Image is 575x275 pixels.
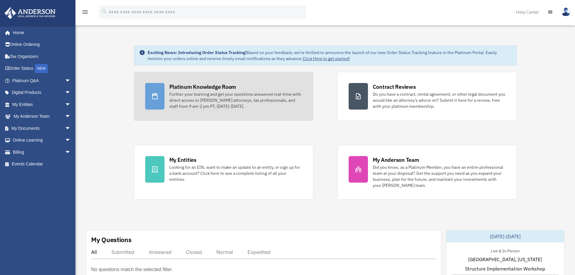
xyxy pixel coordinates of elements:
[65,87,77,99] span: arrow_drop_down
[65,122,77,135] span: arrow_drop_down
[65,75,77,87] span: arrow_drop_down
[134,72,313,121] a: Platinum Knowledge Room Further your learning and get your questions answered real-time with dire...
[81,8,89,16] i: menu
[169,164,302,182] div: Looking for an EIN, want to make an update to an entity, or sign up for a bank account? Click her...
[4,146,80,158] a: Billingarrow_drop_down
[65,146,77,158] span: arrow_drop_down
[81,11,89,16] a: menu
[373,156,419,164] div: My Anderson Team
[303,56,350,61] a: Click Here to get started!
[446,230,564,242] div: [DATE]-[DATE]
[4,98,80,110] a: My Entitiesarrow_drop_down
[134,145,313,200] a: My Entities Looking for an EIN, want to make an update to an entity, or sign up for a bank accoun...
[4,62,80,75] a: Order StatusNEW
[169,156,196,164] div: My Entities
[4,39,80,51] a: Online Ordering
[111,249,134,255] div: Submitted
[169,91,302,109] div: Further your learning and get your questions answered real-time with direct access to [PERSON_NAM...
[373,83,416,91] div: Contract Reviews
[373,91,506,109] div: Do you have a contract, rental agreement, or other legal document you would like an attorney's ad...
[4,87,80,99] a: Digital Productsarrow_drop_down
[468,256,542,263] span: [GEOGRAPHIC_DATA], [US_STATE]
[101,8,107,15] i: search
[149,249,171,255] div: Answered
[4,122,80,134] a: My Documentsarrow_drop_down
[65,110,77,123] span: arrow_drop_down
[186,249,202,255] div: Closed
[65,134,77,147] span: arrow_drop_down
[216,249,233,255] div: Normal
[35,64,48,73] div: NEW
[169,83,236,91] div: Platinum Knowledge Room
[4,134,80,146] a: Online Learningarrow_drop_down
[4,75,80,87] a: Platinum Q&Aarrow_drop_down
[148,50,247,55] strong: Exciting News: Introducing Order Status Tracking!
[3,7,57,19] img: Anderson Advisors Platinum Portal
[248,249,270,255] div: Expedited
[148,50,512,62] div: Based on your feedback, we're thrilled to announce the launch of our new Order Status Tracking fe...
[486,247,524,254] div: Live & In-Person
[4,158,80,170] a: Events Calendar
[4,50,80,62] a: Tax Organizers
[91,235,132,244] div: My Questions
[337,72,517,121] a: Contract Reviews Do you have a contract, rental agreement, or other legal document you would like...
[91,265,173,274] p: No questions match the selected filter.
[65,98,77,111] span: arrow_drop_down
[4,110,80,123] a: My Anderson Teamarrow_drop_down
[91,249,97,255] div: All
[4,27,77,39] a: Home
[337,145,517,200] a: My Anderson Team Did you know, as a Platinum Member, you have an entire professional team at your...
[465,265,545,272] span: Structure Implementation Workshop
[561,8,570,16] img: User Pic
[373,164,506,188] div: Did you know, as a Platinum Member, you have an entire professional team at your disposal? Get th...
